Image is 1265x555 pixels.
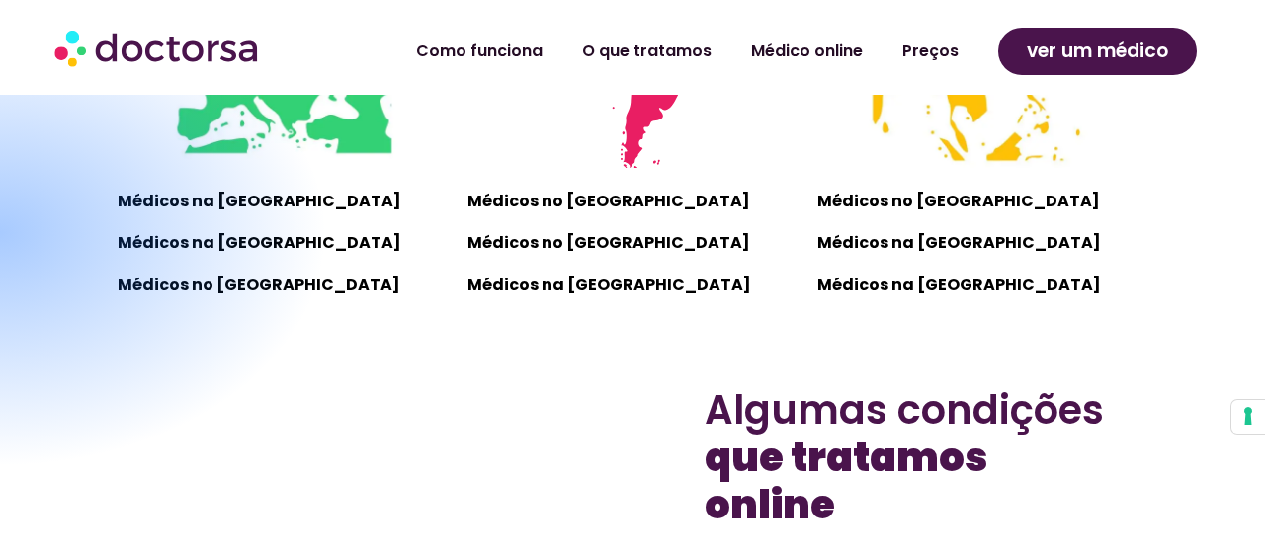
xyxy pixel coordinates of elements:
[339,29,977,74] nav: Menu
[998,28,1197,75] a: ver um médico
[731,29,883,74] a: Médico online
[817,190,1100,212] font: Médicos no [GEOGRAPHIC_DATA]
[705,430,988,532] font: que tratamos online
[416,40,543,62] font: Como funciona
[582,40,712,62] font: O que tratamos
[705,382,1104,437] font: Algumas condições
[467,190,750,212] font: Médicos no [GEOGRAPHIC_DATA]
[902,40,959,62] font: Preços
[883,29,978,74] a: Preços
[562,29,731,74] a: O que tratamos
[1027,38,1168,64] font: ver um médico
[1231,400,1265,434] button: Suas preferências de consentimento para tecnologias de rastreamento
[396,29,562,74] a: Como funciona
[817,274,1101,296] font: Médicos na [GEOGRAPHIC_DATA]
[467,274,751,296] font: Médicos na [GEOGRAPHIC_DATA]
[467,231,750,254] font: Médicos no [GEOGRAPHIC_DATA]
[817,231,1101,254] font: Médicos na [GEOGRAPHIC_DATA]
[751,40,863,62] font: Médico online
